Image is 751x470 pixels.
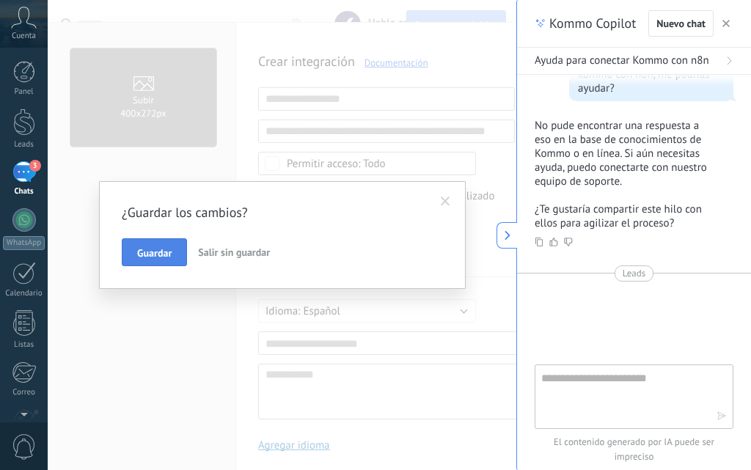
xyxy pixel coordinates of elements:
[535,435,733,464] span: El contenido generado por IA puede ser impreciso
[3,87,45,97] div: Panel
[29,160,41,172] span: 3
[3,140,45,150] div: Leads
[137,248,172,258] span: Guardar
[198,246,270,259] span: Salir sin guardar
[3,388,45,397] div: Correo
[192,238,276,266] button: Salir sin guardar
[3,236,45,250] div: WhatsApp
[122,204,428,221] h2: ¿Guardar los cambios?
[3,187,45,197] div: Chats
[656,18,706,29] span: Nuevo chat
[3,340,45,350] div: Listas
[517,48,751,75] button: Ayuda para conectar Kommo con n8n
[12,32,36,41] span: Cuenta
[549,15,636,32] span: Kommo Copilot
[3,289,45,298] div: Calendario
[535,119,716,188] p: No pude encontrar una respuesta a eso en la base de conocimientos de Kommo o en línea. Si aún nec...
[623,266,645,281] span: Leads
[122,238,187,266] button: Guardar
[535,54,709,68] span: Ayuda para conectar Kommo con n8n
[535,202,716,230] p: ¿Te gustaría compartir este hilo con ellos para agilizar el proceso?
[648,10,714,37] button: Nuevo chat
